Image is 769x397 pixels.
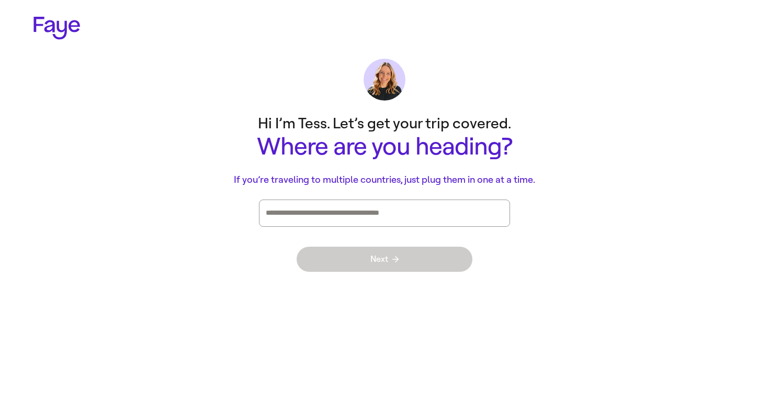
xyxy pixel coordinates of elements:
[175,173,594,187] p: If you’re traveling to multiple countries, just plug them in one at a time.
[297,247,472,272] button: Next
[370,255,399,263] span: Next
[266,200,503,226] div: Press enter after you type each destination
[175,134,594,160] h1: Where are you heading?
[175,113,594,134] p: Hi I’m Tess. Let’s get your trip covered.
